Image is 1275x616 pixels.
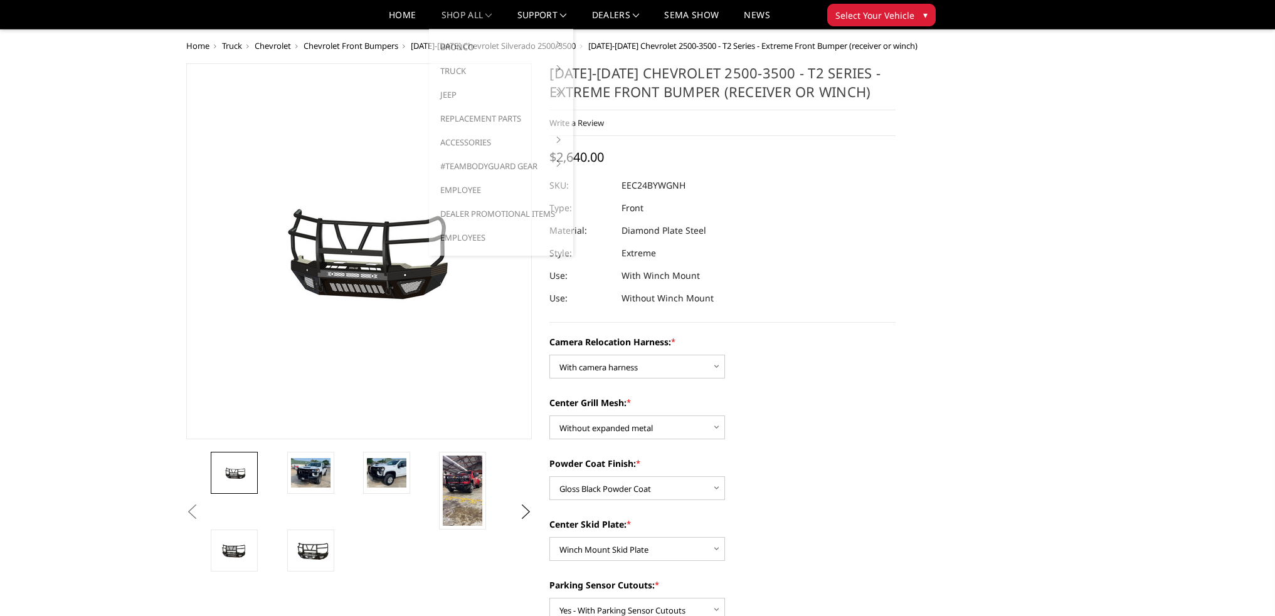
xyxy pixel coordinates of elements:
[434,226,568,249] a: Employees
[434,107,568,130] a: Replacement Parts
[434,83,568,107] a: Jeep
[549,578,896,592] label: Parking Sensor Cutouts:
[549,149,604,165] span: $2,640.00
[222,40,242,51] a: Truck
[549,264,612,287] dt: Use:
[549,287,612,310] dt: Use:
[517,11,567,29] a: Support
[549,219,612,242] dt: Material:
[434,154,568,178] a: #TeamBodyguard Gear
[622,264,700,287] dd: With Winch Mount
[549,396,896,409] label: Center Grill Mesh:
[827,4,936,26] button: Select Your Vehicle
[214,464,254,482] img: 2024-2025 Chevrolet 2500-3500 - T2 Series - Extreme Front Bumper (receiver or winch)
[664,11,719,29] a: SEMA Show
[549,63,896,110] h1: [DATE]-[DATE] Chevrolet 2500-3500 - T2 Series - Extreme Front Bumper (receiver or winch)
[592,11,640,29] a: Dealers
[434,202,568,226] a: Dealer Promotional Items
[622,174,685,197] dd: EEC24BYWGNH
[622,242,656,264] dd: Extreme
[291,458,331,488] img: 2024-2025 Chevrolet 2500-3500 - T2 Series - Extreme Front Bumper (receiver or winch)
[549,518,896,531] label: Center Skid Plate:
[588,40,918,51] span: [DATE]-[DATE] Chevrolet 2500-3500 - T2 Series - Extreme Front Bumper (receiver or winch)
[442,11,492,29] a: shop all
[434,59,568,83] a: Truck
[622,219,706,242] dd: Diamond Plate Steel
[549,197,612,219] dt: Type:
[744,11,770,29] a: News
[1212,556,1275,616] iframe: Chat Widget
[835,9,914,22] span: Select Your Vehicle
[549,117,604,128] a: Write a Review
[255,40,291,51] a: Chevrolet
[622,287,714,310] dd: Without Winch Mount
[186,40,209,51] a: Home
[304,40,398,51] a: Chevrolet Front Bumpers
[186,63,532,439] a: 2024-2025 Chevrolet 2500-3500 - T2 Series - Extreme Front Bumper (receiver or winch)
[516,503,535,521] button: Next
[549,457,896,470] label: Powder Coat Finish:
[443,456,482,526] img: 2024-2025 Chevrolet 2500-3500 - T2 Series - Extreme Front Bumper (receiver or winch)
[622,197,643,219] dd: Front
[389,11,416,29] a: Home
[291,540,331,561] img: 2024-2025 Chevrolet 2500-3500 - T2 Series - Extreme Front Bumper (receiver or winch)
[549,174,612,197] dt: SKU:
[549,242,612,264] dt: Style:
[367,458,406,488] img: 2024-2025 Chevrolet 2500-3500 - T2 Series - Extreme Front Bumper (receiver or winch)
[411,40,576,51] a: [DATE]-[DATE] Chevrolet Silverado 2500/3500
[434,130,568,154] a: Accessories
[923,8,928,21] span: ▾
[214,540,254,561] img: 2024-2025 Chevrolet 2500-3500 - T2 Series - Extreme Front Bumper (receiver or winch)
[183,503,202,521] button: Previous
[549,335,896,348] label: Camera Relocation Harness:
[434,35,568,59] a: Bronco
[434,178,568,202] a: Employee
